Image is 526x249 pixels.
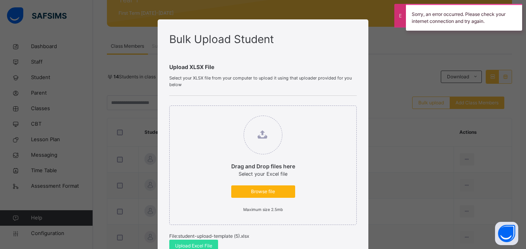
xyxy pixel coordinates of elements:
span: Upload XLSX File [169,63,356,71]
span: Select your Excel file [239,171,287,177]
button: Open asap [495,222,518,245]
p: File: student-upload-template (5).xlsx [169,233,356,240]
small: Maximum size 2.5mb [243,207,283,212]
span: Select your XLSX file from your computer to upload it using that uploader provided for you below [169,75,356,88]
div: Sorry, an error occurred. Please check your internet connection and try again. [406,4,522,31]
span: Bulk Upload Student [169,33,274,46]
p: Drag and Drop files here [231,162,295,170]
span: Browse file [237,188,289,195]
